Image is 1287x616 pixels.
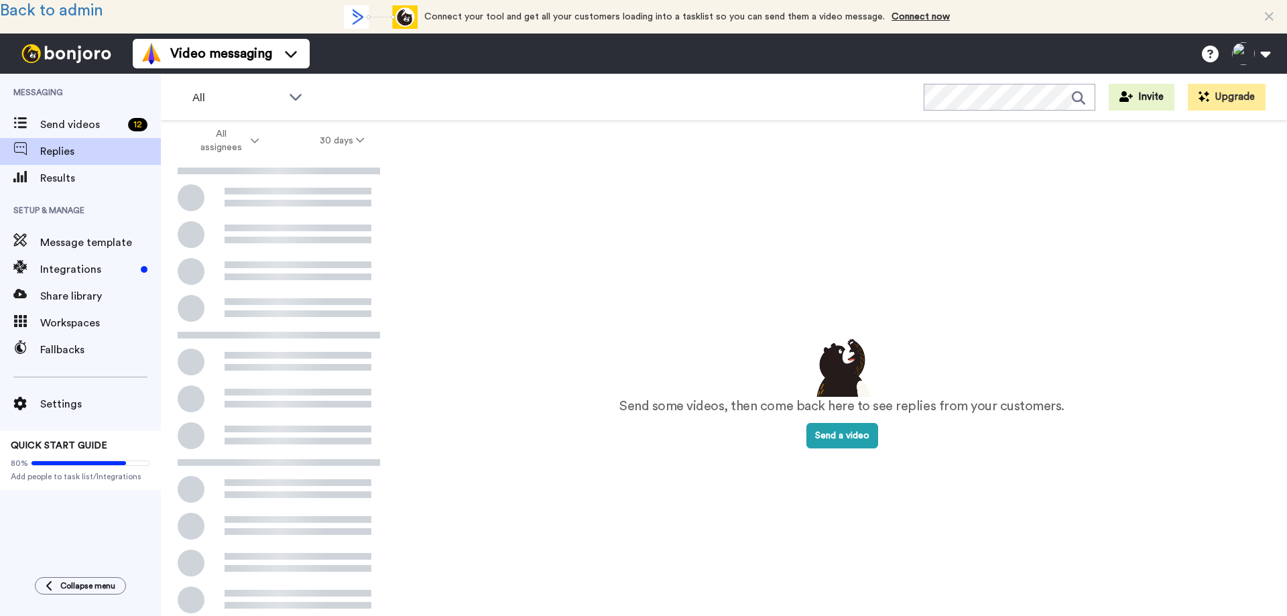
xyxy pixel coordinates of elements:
[11,458,28,469] span: 80%
[619,397,1064,416] p: Send some videos, then come back here to see replies from your customers.
[192,90,282,106] span: All
[806,423,878,448] button: Send a video
[808,335,875,397] img: results-emptystates.png
[40,143,161,160] span: Replies
[170,44,272,63] span: Video messaging
[40,342,161,358] span: Fallbacks
[11,441,107,450] span: QUICK START GUIDE
[40,170,161,186] span: Results
[16,44,117,63] img: bj-logo-header-white.svg
[141,43,162,64] img: vm-color.svg
[40,315,161,331] span: Workspaces
[1109,84,1174,111] button: Invite
[40,396,161,412] span: Settings
[344,5,418,29] div: animation
[194,127,248,154] span: All assignees
[35,577,126,595] button: Collapse menu
[164,122,290,160] button: All assignees
[40,261,135,278] span: Integrations
[40,288,161,304] span: Share library
[290,129,395,153] button: 30 days
[1188,84,1266,111] button: Upgrade
[40,117,123,133] span: Send videos
[128,118,147,131] div: 12
[60,580,115,591] span: Collapse menu
[424,12,885,21] span: Connect your tool and get all your customers loading into a tasklist so you can send them a video...
[806,431,878,440] a: Send a video
[40,235,161,251] span: Message template
[892,12,950,21] a: Connect now
[11,471,150,482] span: Add people to task list/Integrations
